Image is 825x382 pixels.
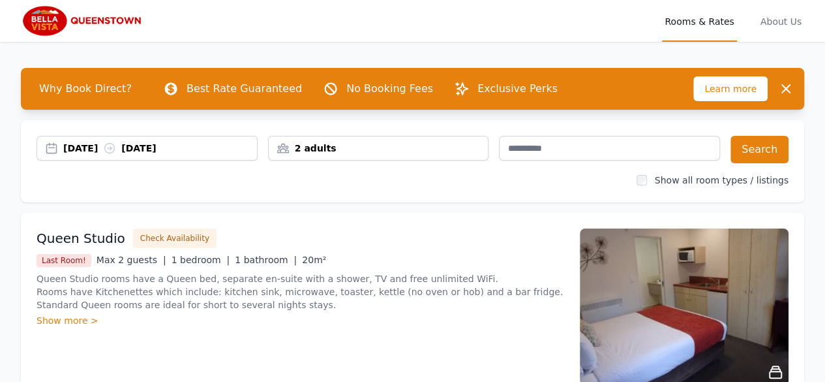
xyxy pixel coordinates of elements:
[477,81,558,97] p: Exclusive Perks
[133,229,217,248] button: Check Availability
[187,81,302,97] p: Best Rate Guaranteed
[37,229,125,247] h3: Queen Studio
[302,255,326,265] span: 20m²
[37,314,564,327] div: Show more >
[346,81,433,97] p: No Booking Fees
[97,255,166,265] span: Max 2 guests |
[693,76,768,101] span: Learn more
[63,142,257,155] div: [DATE] [DATE]
[29,76,142,102] span: Why Book Direct?
[269,142,488,155] div: 2 adults
[21,5,146,37] img: Bella Vista Queenstown
[172,255,230,265] span: 1 bedroom |
[655,175,788,185] label: Show all room types / listings
[235,255,297,265] span: 1 bathroom |
[37,254,91,267] span: Last Room!
[730,136,788,163] button: Search
[37,272,564,311] p: Queen Studio rooms have a Queen bed, separate en-suite with a shower, TV and free unlimited WiFi....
